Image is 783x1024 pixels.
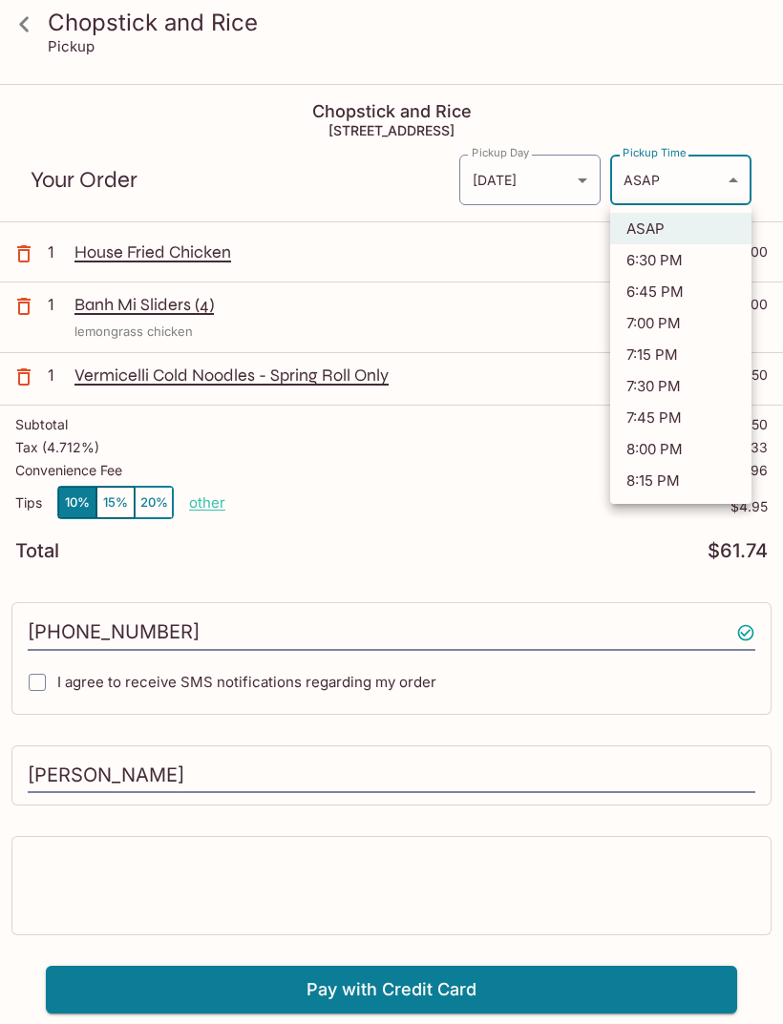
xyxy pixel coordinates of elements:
[610,244,751,276] li: 6:30 PM
[610,339,751,370] li: 7:15 PM
[610,307,751,339] li: 7:00 PM
[610,402,751,433] li: 7:45 PM
[610,213,751,244] li: ASAP
[610,370,751,402] li: 7:30 PM
[610,276,751,307] li: 6:45 PM
[610,433,751,465] li: 8:00 PM
[610,465,751,496] li: 8:15 PM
